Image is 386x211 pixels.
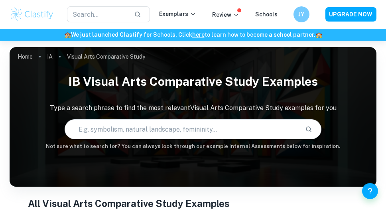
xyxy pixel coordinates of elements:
[293,6,309,22] button: JY
[10,6,54,22] img: Clastify logo
[67,6,128,22] input: Search...
[10,142,376,150] h6: Not sure what to search for? You can always look through our example Internal Assessments below f...
[362,183,378,199] button: Help and Feedback
[255,11,278,18] a: Schools
[64,32,71,38] span: 🏫
[28,196,358,211] h1: All Visual Arts Comparative Study Examples
[18,51,33,62] a: Home
[2,30,384,39] h6: We just launched Clastify for Schools. Click to learn how to become a school partner.
[302,122,315,136] button: Search
[297,10,306,19] h6: JY
[212,10,239,19] p: Review
[10,103,376,113] p: Type a search phrase to find the most relevant Visual Arts Comparative Study examples for you
[47,51,53,62] a: IA
[67,52,145,61] p: Visual Arts Comparative Study
[315,32,322,38] span: 🏫
[192,32,205,38] a: here
[65,118,299,140] input: E.g. symbolism, natural landscape, femininity...
[159,10,196,18] p: Exemplars
[10,69,376,94] h1: IB Visual Arts Comparative Study examples
[325,7,376,22] button: UPGRADE NOW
